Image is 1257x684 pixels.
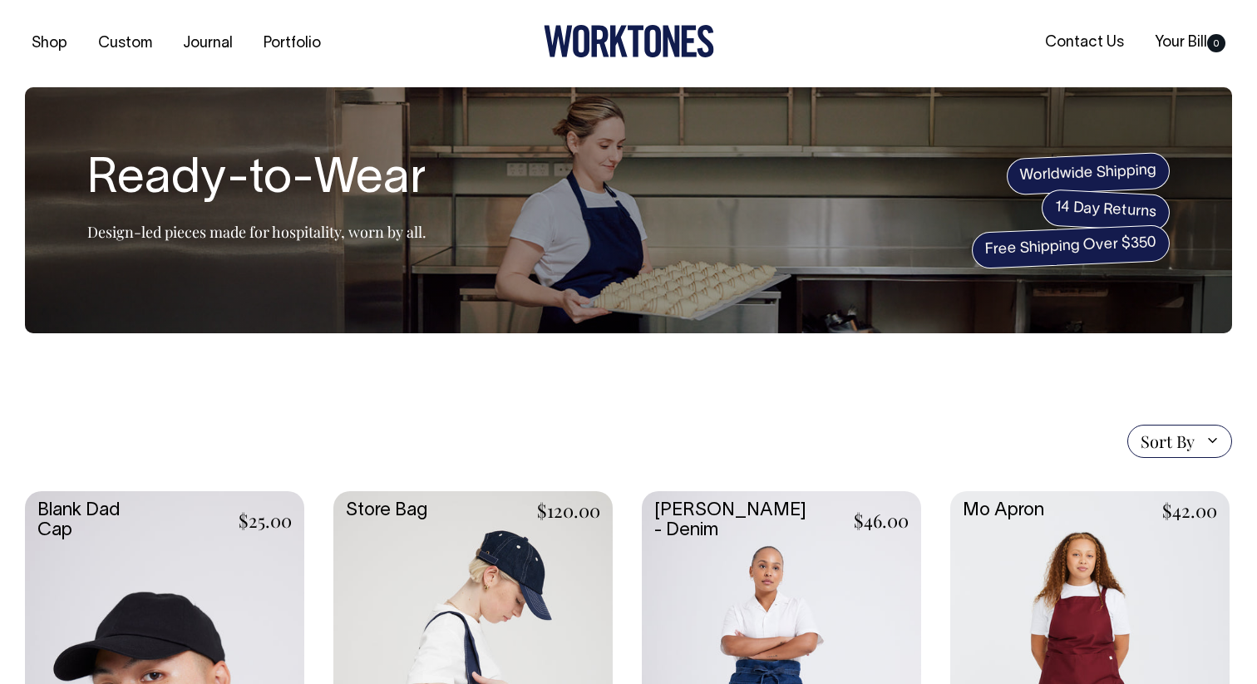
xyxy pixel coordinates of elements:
[1207,34,1225,52] span: 0
[257,30,328,57] a: Portfolio
[25,30,74,57] a: Shop
[1141,431,1195,451] span: Sort By
[91,30,159,57] a: Custom
[176,30,239,57] a: Journal
[87,154,426,207] h1: Ready-to-Wear
[971,224,1171,269] span: Free Shipping Over $350
[87,222,426,242] p: Design-led pieces made for hospitality, worn by all.
[1148,29,1232,57] a: Your Bill0
[1006,152,1171,195] span: Worldwide Shipping
[1041,189,1171,232] span: 14 Day Returns
[1038,29,1131,57] a: Contact Us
